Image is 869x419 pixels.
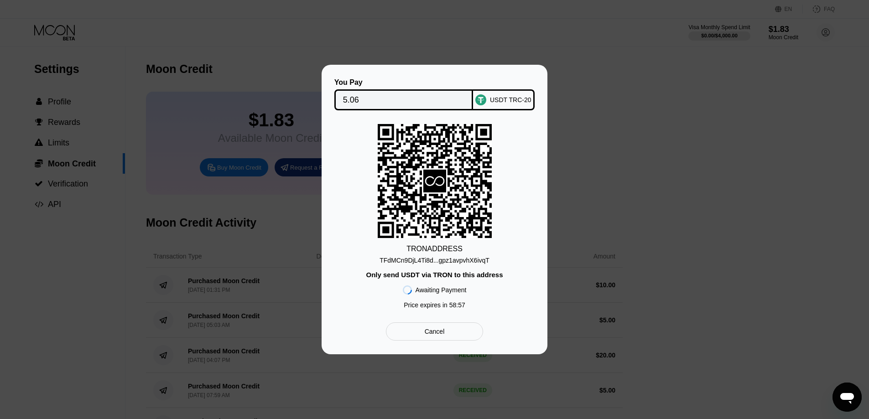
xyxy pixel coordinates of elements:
[449,301,465,309] span: 58 : 57
[386,322,483,341] div: Cancel
[425,327,445,336] div: Cancel
[380,257,489,264] div: TFdMCn9DjL4Ti8d...gpz1avpvhX6ivqT
[335,78,534,110] div: You PayUSDT TRC-20
[406,245,463,253] div: TRON ADDRESS
[380,253,489,264] div: TFdMCn9DjL4Ti8d...gpz1avpvhX6ivqT
[404,301,465,309] div: Price expires in
[416,286,467,294] div: Awaiting Payment
[334,78,474,87] div: You Pay
[490,96,531,103] div: USDT TRC-20
[833,383,862,412] iframe: Button to launch messaging window
[366,271,503,279] div: Only send USDT via TRON to this address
